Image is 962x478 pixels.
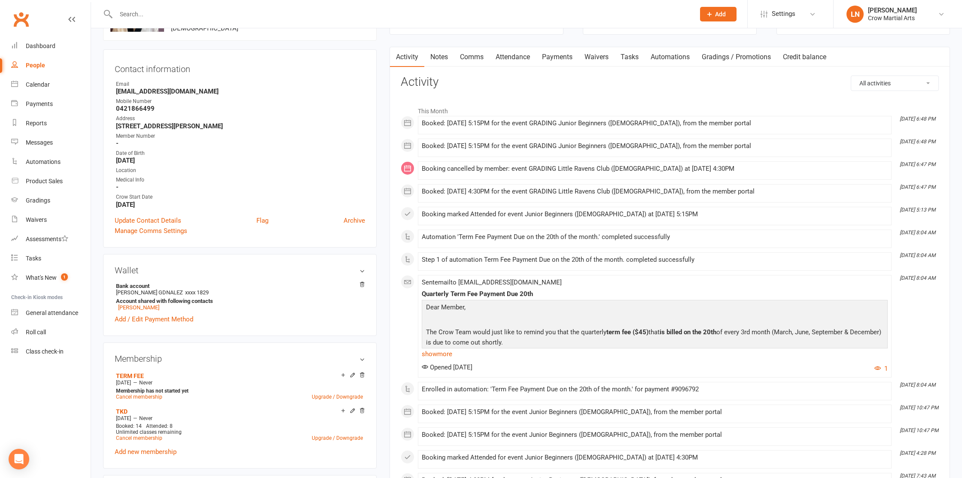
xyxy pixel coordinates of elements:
[116,183,365,191] strong: -
[139,415,152,421] span: Never
[422,386,888,393] div: Enrolled in automation: 'Term Fee Payment Due on the 20th of the month.' for payment #9096792
[11,342,91,361] a: Class kiosk mode
[116,139,365,147] strong: -
[116,394,162,400] a: Cancel membership
[116,115,365,123] div: Address
[424,47,454,67] a: Notes
[118,304,159,311] a: [PERSON_NAME]
[615,47,645,67] a: Tasks
[26,139,53,146] div: Messages
[424,327,886,350] p: The Crow Team would just like to remind you that the quarterly
[426,303,466,311] span: Dear Member,
[772,4,795,24] span: Settings
[146,423,173,429] span: Attended: 8
[116,97,365,106] div: Mobile Number
[11,56,91,75] a: People
[11,94,91,114] a: Payments
[116,176,365,184] div: Medical Info
[11,230,91,249] a: Assessments
[422,431,888,439] div: Booked: [DATE] 5:15PM for the event Junior Beginners ([DEMOGRAPHIC_DATA]), from the member portal
[422,120,888,127] div: Booked: [DATE] 5:15PM for the event GRADING Junior Beginners ([DEMOGRAPHIC_DATA]), from the membe...
[115,448,177,456] a: Add new membership
[900,161,935,167] i: [DATE] 6:47 PM
[115,281,365,312] li: [PERSON_NAME] GDNALEZ
[115,314,193,324] a: Add / Edit Payment Method
[26,120,47,127] div: Reports
[312,394,363,400] a: Upgrade / Downgrade
[116,388,189,394] strong: Membership has not started yet
[26,216,47,223] div: Waivers
[139,380,152,386] span: Never
[116,298,361,304] strong: Account shared with following contacts
[116,423,142,429] span: Booked: 14
[11,133,91,152] a: Messages
[900,275,935,281] i: [DATE] 8:04 AM
[667,328,716,336] b: billed on the 20th
[116,201,365,209] strong: [DATE]
[116,149,365,157] div: Date of Birth
[116,132,365,140] div: Member Number
[422,233,888,241] div: Automation 'Term Fee Payment Due on the 20th of the month.' completed successfully
[422,211,888,218] div: Booking marked Attended for event Junior Beginners ([DEMOGRAPHIC_DATA]) at [DATE] 5:15PM
[116,80,365,88] div: Email
[115,354,365,363] h3: Membership
[900,207,935,213] i: [DATE] 5:13 PM
[11,210,91,230] a: Waivers
[900,230,935,236] i: [DATE] 8:04 AM
[777,47,832,67] a: Credit balance
[900,139,935,145] i: [DATE] 6:48 PM
[578,47,615,67] a: Waivers
[536,47,578,67] a: Payments
[116,372,144,379] a: TERM FEE
[11,191,91,210] a: Gradings
[26,348,64,355] div: Class check-in
[900,405,938,411] i: [DATE] 10:47 PM
[26,100,53,107] div: Payments
[696,47,777,67] a: Gradings / Promotions
[61,273,68,281] span: 1
[422,188,888,195] div: Booked: [DATE] 4:30PM for the event GRADING Little Ravens Club ([DEMOGRAPHIC_DATA]), from the mem...
[422,256,888,263] div: Step 1 of automation Term Fee Payment Due on the 20th of the month. completed successfully
[26,329,46,336] div: Roll call
[11,249,91,268] a: Tasks
[312,435,363,441] a: Upgrade / Downgrade
[116,193,365,201] div: Crow Start Date
[422,408,888,416] div: Booked: [DATE] 5:15PM for the event Junior Beginners ([DEMOGRAPHIC_DATA]), from the member portal
[700,7,737,21] button: Add
[422,454,888,461] div: Booking marked Attended for event Junior Beginners ([DEMOGRAPHIC_DATA]) at [DATE] 4:30PM
[900,184,935,190] i: [DATE] 6:47 PM
[900,382,935,388] i: [DATE] 8:04 AM
[116,105,365,112] strong: 0421866499
[454,47,490,67] a: Comms
[115,61,365,74] h3: Contact information
[116,380,131,386] span: [DATE]
[401,102,939,116] li: This Month
[26,274,57,281] div: What's New
[11,152,91,172] a: Automations
[344,215,365,226] a: Archive
[114,379,365,386] div: —
[606,328,648,336] b: term fee ($45)
[9,449,29,469] div: Open Intercom Messenger
[715,11,726,18] span: Add
[11,303,91,323] a: General attendance kiosk mode
[256,215,268,226] a: Flag
[26,236,68,242] div: Assessments
[115,226,187,236] a: Manage Comms Settings
[390,47,424,67] a: Activity
[11,114,91,133] a: Reports
[114,415,365,422] div: —
[10,9,32,30] a: Clubworx
[900,450,935,456] i: [DATE] 4:28 PM
[422,165,888,172] div: Booking cancelled by member: event GRADING Little Ravens Club ([DEMOGRAPHIC_DATA]) at [DATE] 4:30PM
[185,289,209,296] span: xxxx 1829
[900,252,935,258] i: [DATE] 8:04 AM
[868,6,917,14] div: [PERSON_NAME]
[426,328,881,346] span: that of every 3rd month (March, June, September & December) is due to come out shortly.
[26,62,45,69] div: People
[116,435,162,441] a: Cancel membership
[113,8,689,20] input: Search...
[645,47,696,67] a: Automations
[660,328,665,336] b: is
[11,36,91,56] a: Dashboard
